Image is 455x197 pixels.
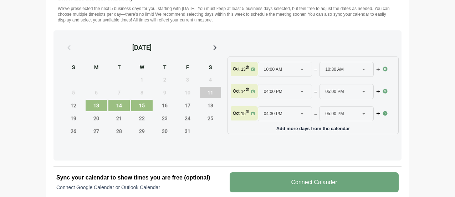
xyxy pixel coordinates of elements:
p: Oct [233,88,240,94]
sup: th [246,65,249,70]
span: Sunday, October 12, 2025 [63,100,84,111]
span: Friday, October 10, 2025 [177,87,198,98]
span: Wednesday, October 1, 2025 [131,74,153,85]
span: Saturday, October 25, 2025 [200,113,221,124]
span: Tuesday, October 7, 2025 [108,87,130,98]
span: Tuesday, October 14, 2025 [108,100,130,111]
span: Friday, October 3, 2025 [177,74,198,85]
span: Friday, October 24, 2025 [177,113,198,124]
p: Add more days from the calendar [231,123,395,131]
span: Friday, October 31, 2025 [177,125,198,137]
div: T [108,63,130,73]
span: Sunday, October 19, 2025 [63,113,84,124]
strong: 15 [241,111,246,116]
sup: th [246,109,249,114]
p: Oct [233,66,240,72]
span: 10:30 AM [325,62,344,77]
div: S [63,63,84,73]
strong: 13 [241,67,246,72]
span: Thursday, October 23, 2025 [154,113,175,124]
span: Thursday, October 2, 2025 [154,74,175,85]
span: 10:00 AM [264,62,282,77]
div: S [200,63,221,73]
span: Saturday, October 4, 2025 [200,74,221,85]
p: We’ve preselected the next 5 business days for you, starting with [DATE]. You must keep at least ... [58,6,397,23]
span: Thursday, October 30, 2025 [154,125,175,137]
span: 05:00 PM [325,107,344,121]
span: Wednesday, October 8, 2025 [131,87,153,98]
span: Sunday, October 5, 2025 [63,87,84,98]
h2: Sync your calendar to show times you are free (optional) [56,173,225,182]
v-button: Connect Calander [230,172,399,192]
p: Oct [233,110,240,116]
div: T [154,63,175,73]
span: Tuesday, October 28, 2025 [108,125,130,137]
span: 04:00 PM [264,84,282,99]
span: 04:30 PM [264,107,282,121]
span: Wednesday, October 29, 2025 [131,125,153,137]
span: Saturday, October 18, 2025 [200,100,221,111]
strong: 14 [241,89,246,94]
div: M [86,63,107,73]
span: Thursday, October 9, 2025 [154,87,175,98]
span: Monday, October 20, 2025 [86,113,107,124]
div: F [177,63,198,73]
span: Monday, October 6, 2025 [86,87,107,98]
sup: th [246,87,249,92]
span: Friday, October 17, 2025 [177,100,198,111]
p: Connect Google Calendar or Outlook Calendar [56,184,225,191]
span: Saturday, October 11, 2025 [200,87,221,98]
span: Wednesday, October 15, 2025 [131,100,153,111]
span: Monday, October 27, 2025 [86,125,107,137]
span: Wednesday, October 22, 2025 [131,113,153,124]
span: Thursday, October 16, 2025 [154,100,175,111]
div: [DATE] [132,43,152,53]
span: 05:00 PM [325,84,344,99]
div: W [131,63,153,73]
span: Tuesday, October 21, 2025 [108,113,130,124]
span: Monday, October 13, 2025 [86,100,107,111]
span: Sunday, October 26, 2025 [63,125,84,137]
